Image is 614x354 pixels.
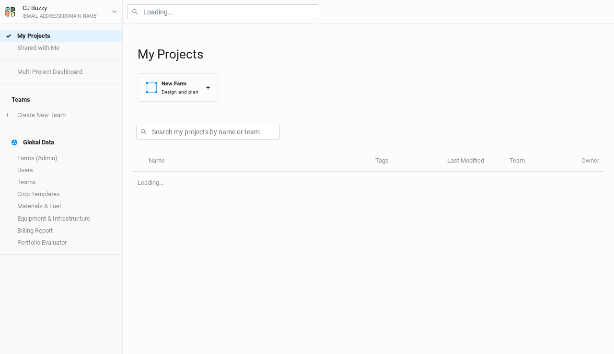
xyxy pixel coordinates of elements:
div: CJ Buzzy [23,3,98,13]
th: Last Modified [442,151,504,172]
td: Loading... [132,172,604,194]
span: + [6,111,9,119]
h1: My Projects [138,47,604,62]
th: Team [504,151,576,172]
div: Global Data [12,139,54,146]
th: Name [143,151,370,172]
div: [EMAIL_ADDRESS][DOMAIN_NAME] [23,13,98,20]
input: Loading... [127,4,319,19]
button: New FarmDesign and plan+ [138,73,218,102]
button: CJ Buzzy[EMAIL_ADDRESS][DOMAIN_NAME] [5,3,117,20]
h4: Teams [6,90,116,109]
div: Design and plan [162,88,198,95]
input: Search my projects by name or team [136,125,280,140]
div: + [206,83,210,93]
th: Tags [370,151,442,172]
div: New Farm [162,80,198,88]
th: Owner [576,151,604,172]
